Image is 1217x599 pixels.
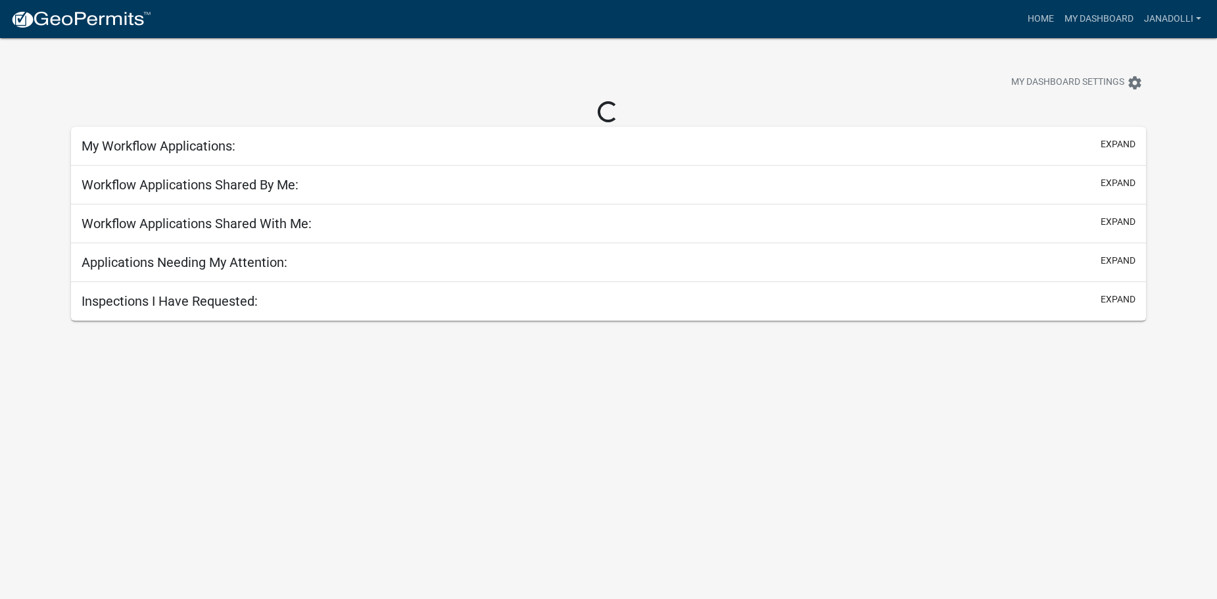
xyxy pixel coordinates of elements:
button: My Dashboard Settingssettings [1001,70,1153,95]
h5: Inspections I Have Requested: [82,293,258,309]
button: expand [1101,293,1135,306]
span: My Dashboard Settings [1011,75,1124,91]
button: expand [1101,176,1135,190]
a: My Dashboard [1059,7,1139,32]
h5: Workflow Applications Shared By Me: [82,177,298,193]
h5: Applications Needing My Attention: [82,254,287,270]
button: expand [1101,215,1135,229]
a: JAnadolli [1139,7,1206,32]
h5: My Workflow Applications: [82,138,235,154]
button: expand [1101,137,1135,151]
i: settings [1127,75,1143,91]
a: Home [1022,7,1059,32]
h5: Workflow Applications Shared With Me: [82,216,312,231]
button: expand [1101,254,1135,268]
